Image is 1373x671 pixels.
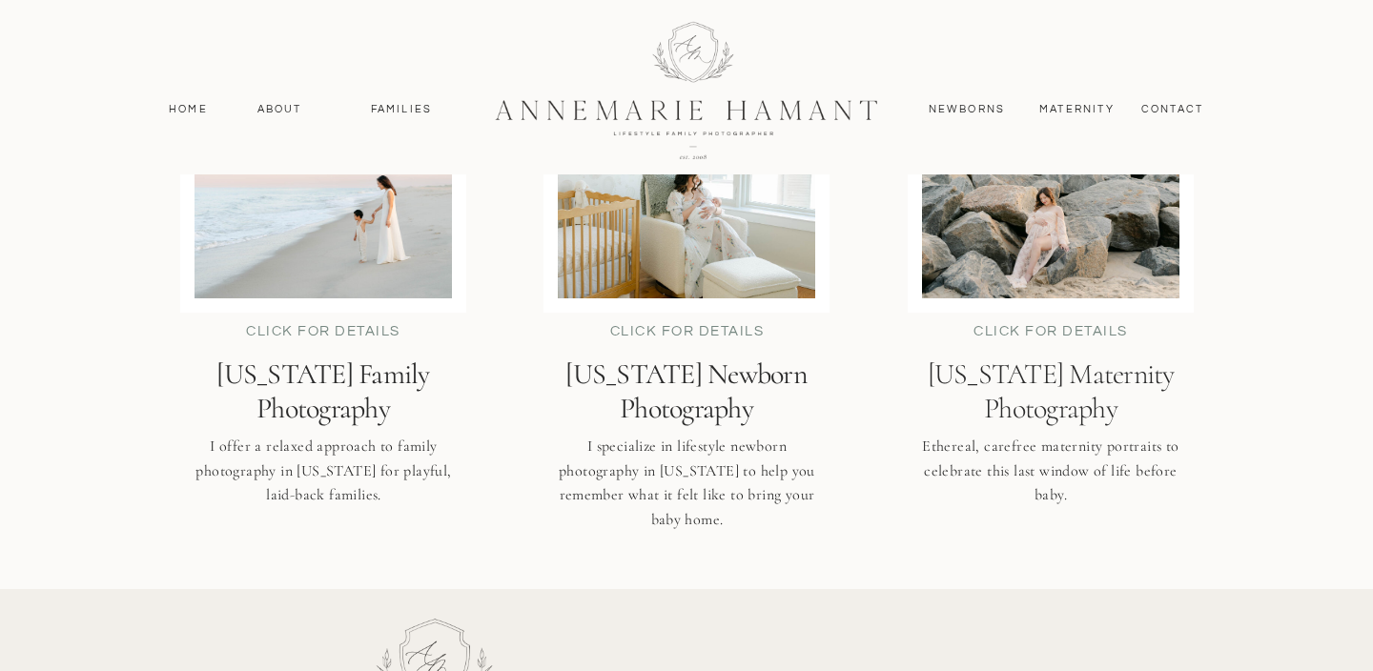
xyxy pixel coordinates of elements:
[186,435,461,515] h3: I offer a relaxed approach to family photography in [US_STATE] for playful, laid-back families.
[552,435,822,533] h3: I specialize in lifestyle newborn photography in [US_STATE] to help you remember what it felt lik...
[916,435,1185,533] p: Ethereal, carefree maternity portraits to celebrate this last window of life before baby.
[888,357,1214,425] a: [US_STATE] Maternity Photography
[160,101,216,118] a: Home
[160,357,486,425] h2: [US_STATE] Family Photography
[587,321,787,342] div: click for details
[953,321,1149,344] div: click for details
[252,101,307,118] a: About
[1131,101,1214,118] a: contact
[230,321,417,350] div: click for details
[921,101,1013,118] a: Newborns
[523,357,850,425] a: [US_STATE] Newborn Photography
[160,357,486,425] a: [US_STATE] FamilyPhotography
[1039,101,1113,118] a: MAternity
[359,101,444,118] a: Families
